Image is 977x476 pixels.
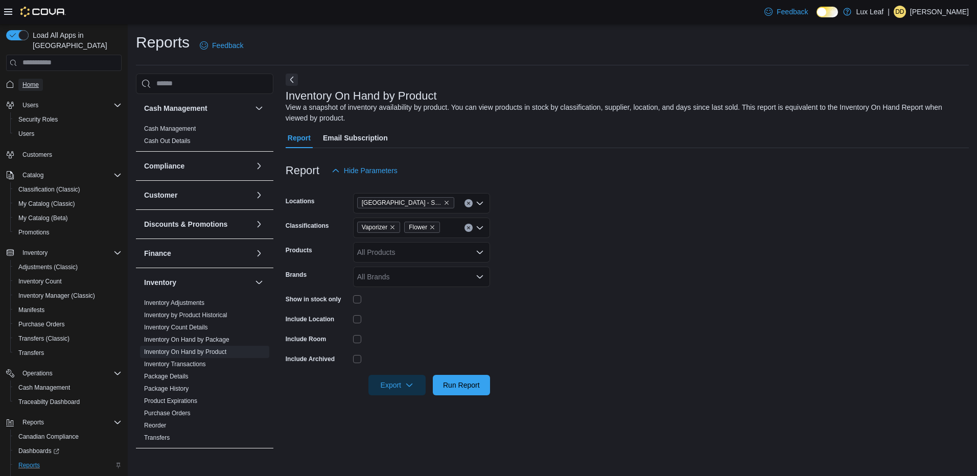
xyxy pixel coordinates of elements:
p: [PERSON_NAME] [910,6,969,18]
a: Inventory Manager (Classic) [14,290,99,302]
a: My Catalog (Classic) [14,198,79,210]
p: | [888,6,890,18]
button: Open list of options [476,248,484,256]
div: Cash Management [136,123,273,151]
span: Flower [409,222,427,232]
h3: Finance [144,248,171,258]
span: Cash Management [14,382,122,394]
span: Reports [22,418,44,426]
label: Brands [286,271,307,279]
span: Reports [14,459,122,471]
h3: Discounts & Promotions [144,219,227,229]
h3: Inventory [144,277,176,288]
a: Inventory On Hand by Product [144,348,226,355]
span: Customers [22,151,52,159]
h3: Inventory On Hand by Product [286,90,437,102]
label: Include Location [286,315,334,323]
button: Canadian Compliance [10,430,126,444]
button: Remove Edmonton - SouthPark from selection in this group [444,200,450,206]
span: Inventory by Product Historical [144,311,227,319]
a: Package Details [144,373,189,380]
button: Traceabilty Dashboard [10,395,126,409]
a: Transfers [144,434,170,441]
button: Inventory Manager (Classic) [10,289,126,303]
a: Transfers (Classic) [14,332,74,345]
span: Users [22,101,38,109]
span: Customers [18,148,122,161]
button: Discounts & Promotions [144,219,251,229]
span: Inventory Count [18,277,62,285]
span: Inventory Transactions [144,360,206,368]
span: My Catalog (Beta) [18,214,68,222]
span: DD [895,6,904,18]
a: Canadian Compliance [14,431,83,443]
a: Cash Management [144,125,196,132]
span: Traceabilty Dashboard [14,396,122,408]
button: Manifests [10,303,126,317]
span: Manifests [14,304,122,316]
button: Transfers [10,346,126,360]
span: Security Roles [18,115,58,124]
span: Cash Out Details [144,137,191,145]
span: Hide Parameters [344,165,398,176]
span: Inventory On Hand by Package [144,336,229,344]
button: Users [10,127,126,141]
span: Run Report [443,380,480,390]
span: Transfers [18,349,44,357]
span: Adjustments (Classic) [14,261,122,273]
a: Dashboards [10,444,126,458]
span: Transfers (Classic) [18,335,69,343]
button: Compliance [144,161,251,171]
span: Reorder [144,421,166,430]
span: Adjustments (Classic) [18,263,78,271]
label: Classifications [286,222,329,230]
span: Package Details [144,372,189,380]
span: Transfers (Classic) [14,332,122,345]
span: Reports [18,416,122,429]
label: Products [286,246,312,254]
div: Dustin Desnoyer [894,6,906,18]
label: Show in stock only [286,295,341,303]
label: Locations [286,197,315,205]
a: Inventory Count Details [144,324,208,331]
button: Reports [10,458,126,472]
button: Customers [2,147,126,162]
span: Inventory [22,249,48,257]
span: Promotions [14,226,122,239]
button: Operations [2,366,126,380]
span: Operations [22,369,53,377]
a: Manifests [14,304,49,316]
a: Inventory Adjustments [144,299,204,306]
button: Reports [18,416,48,429]
a: Classification (Classic) [14,183,84,196]
a: Package History [144,385,189,392]
button: Inventory [144,277,251,288]
a: Inventory Count [14,275,66,288]
span: Transfers [14,347,122,359]
button: Cash Management [10,380,126,395]
span: Inventory [18,247,122,259]
a: Inventory by Product Historical [144,312,227,319]
button: Remove Vaporizer from selection in this group [389,224,396,230]
div: Inventory [136,297,273,448]
span: Home [18,78,122,91]
a: Inventory Transactions [144,361,206,368]
div: View a snapshot of inventory availability by product. You can view products in stock by classific... [286,102,964,124]
span: Load All Apps in [GEOGRAPHIC_DATA] [29,30,122,51]
a: Security Roles [14,113,62,126]
span: Flower [404,222,440,233]
img: Cova [20,7,66,17]
button: Open list of options [476,224,484,232]
button: Run Report [433,375,490,395]
span: Catalog [18,169,122,181]
button: Open list of options [476,273,484,281]
span: Canadian Compliance [14,431,122,443]
span: Cash Management [18,384,70,392]
button: Inventory [2,246,126,260]
button: Customer [144,190,251,200]
span: Dashboards [18,447,59,455]
span: Purchase Orders [18,320,65,328]
span: Vaporizer [357,222,400,233]
h3: Cash Management [144,103,207,113]
a: Transfers [14,347,48,359]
